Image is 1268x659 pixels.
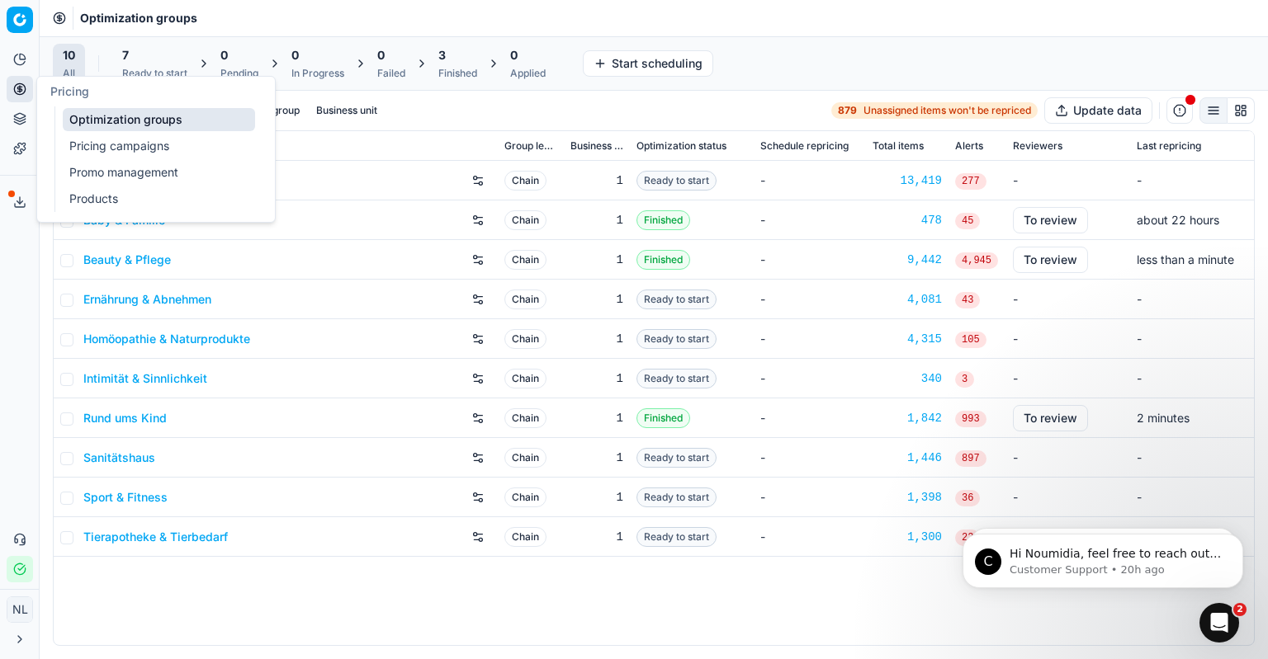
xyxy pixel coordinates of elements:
[1006,161,1130,200] td: -
[873,450,942,466] a: 1,446
[754,478,866,517] td: -
[873,370,942,387] a: 340
[873,410,942,426] a: 1,842
[873,139,924,153] span: Total items
[1006,478,1130,517] td: -
[1130,438,1254,478] td: -
[1006,280,1130,319] td: -
[873,291,942,308] div: 4,081
[1130,319,1254,359] td: -
[83,252,171,268] a: Beauty & Pflege
[83,370,207,387] a: Intimität & Sinnlichkeit
[1013,207,1088,233] button: To review
[955,139,983,153] span: Alerts
[636,289,717,309] span: Ready to start
[504,289,546,309] span: Chain
[955,292,980,308] span: 43
[636,369,717,388] span: Ready to start
[955,213,980,229] span: 45
[310,101,384,120] button: Business unit
[570,331,623,347] div: 1
[504,329,546,349] span: Chain
[504,527,546,547] span: Chain
[636,171,717,191] span: Ready to start
[63,47,75,64] span: 10
[1137,411,1190,425] span: 2 minutes
[377,67,405,80] div: Failed
[955,252,998,269] span: 4,945
[7,597,32,622] span: NL
[83,291,211,308] a: Ernährung & Abnehmen
[1137,252,1234,266] span: less than a minute
[873,529,942,545] a: 1,300
[510,47,518,64] span: 0
[955,332,986,348] span: 105
[873,212,942,228] a: 478
[955,371,974,388] span: 3
[831,102,1038,119] a: 879Unassigned items won't be repriced
[938,499,1268,614] iframe: Intercom notifications message
[504,250,546,270] span: Chain
[504,139,557,153] span: Group level
[1130,161,1254,200] td: -
[754,438,866,478] td: -
[1130,478,1254,517] td: -
[636,448,717,468] span: Ready to start
[122,47,129,64] span: 7
[504,487,546,507] span: Chain
[504,171,546,191] span: Chain
[1199,603,1239,643] iframe: Intercom live chat
[291,67,344,80] div: In Progress
[80,10,197,26] span: Optimization groups
[63,161,255,184] a: Promo management
[63,187,255,210] a: Products
[438,67,477,80] div: Finished
[570,489,623,506] div: 1
[636,527,717,547] span: Ready to start
[873,252,942,268] a: 9,442
[873,331,942,347] a: 4,315
[583,50,713,77] button: Start scheduling
[50,84,89,98] span: Pricing
[291,47,299,64] span: 0
[220,47,228,64] span: 0
[863,104,1031,117] span: Unassigned items won't be repriced
[873,489,942,506] a: 1,398
[570,370,623,387] div: 1
[122,67,187,80] div: Ready to start
[1233,603,1247,616] span: 2
[754,359,866,398] td: -
[377,47,385,64] span: 0
[1006,319,1130,359] td: -
[570,291,623,308] div: 1
[955,490,980,506] span: 36
[1130,280,1254,319] td: -
[1006,438,1130,478] td: -
[636,408,690,428] span: Finished
[80,10,197,26] nav: breadcrumb
[83,331,250,347] a: Homöopathie & Naturprodukte
[754,517,866,557] td: -
[570,529,623,545] div: 1
[754,161,866,200] td: -
[873,172,942,189] a: 13,419
[63,134,255,158] a: Pricing campaigns
[570,139,623,153] span: Business unit
[570,172,623,189] div: 1
[754,280,866,319] td: -
[1013,139,1062,153] span: Reviewers
[1006,359,1130,398] td: -
[754,240,866,280] td: -
[636,487,717,507] span: Ready to start
[504,210,546,230] span: Chain
[504,448,546,468] span: Chain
